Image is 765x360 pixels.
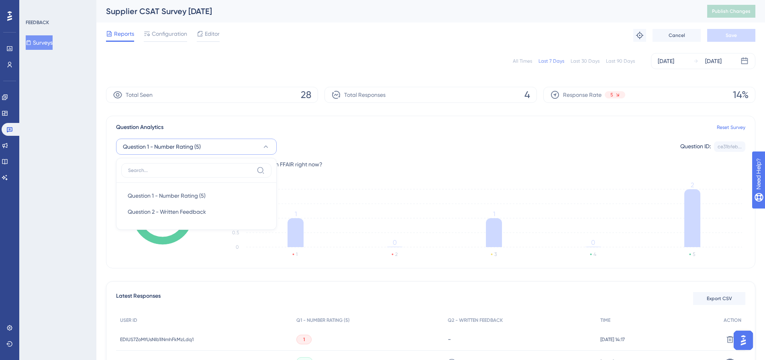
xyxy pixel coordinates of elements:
button: Save [707,29,755,42]
span: 1 [303,336,305,343]
span: Q2 - WRITTEN FEEDBACK [448,317,503,323]
span: Editor [205,29,220,39]
div: ce31bfeb... [718,143,742,150]
a: Reset Survey [717,124,745,131]
span: Total Seen [126,90,153,100]
button: Surveys [26,35,53,50]
input: Search... [128,167,253,174]
span: EDIUS7ZoMfUsNIb1lNmhFkMzLdq1 [120,336,194,343]
span: Need Help? [19,2,50,12]
div: - [448,335,593,343]
span: Save [726,32,737,39]
text: 4 [594,252,596,257]
span: USER ID [120,317,137,323]
span: Latest Responses [116,291,161,306]
text: 5 [693,252,695,257]
button: Question 1 - Number Rating (5) [116,139,277,155]
tspan: 0 [393,239,397,246]
button: Publish Changes [707,5,755,18]
span: Response Rate [563,90,602,100]
div: Last 90 Days [606,58,635,64]
span: Reports [114,29,134,39]
span: Q1 - NUMBER RATING (5) [296,317,350,323]
div: Question ID: [680,141,711,152]
tspan: 1 [295,210,297,218]
div: FEEDBACK [26,19,49,26]
div: Supplier CSAT Survey [DATE] [106,6,687,17]
span: 28 [301,88,311,101]
span: 14% [733,88,749,101]
span: TIME [600,317,610,323]
button: Question 1 - Number Rating (5) [121,188,271,204]
span: 4 [524,88,530,101]
text: 1 [296,252,298,257]
span: Question 1 - Number Rating (5) [123,142,201,151]
text: 3 [494,252,497,257]
tspan: 0.5 [232,230,239,235]
text: 2 [395,252,398,257]
span: Cancel [669,32,685,39]
tspan: 0 [591,239,595,246]
span: Question 2 - Written Feedback [128,207,206,217]
span: Export CSV [707,295,732,302]
div: Last 7 Days [539,58,564,64]
span: ACTION [724,317,741,323]
span: Configuration [152,29,187,39]
div: [DATE] [658,56,674,66]
tspan: 2 [691,181,694,189]
span: [DATE] 14:17 [600,336,625,343]
span: Question 1 - Number Rating (5) [128,191,206,200]
tspan: 0 [236,244,239,250]
button: Cancel [653,29,701,42]
iframe: UserGuiding AI Assistant Launcher [731,328,755,352]
tspan: 1 [493,210,495,218]
div: Last 30 Days [571,58,600,64]
span: Publish Changes [712,8,751,14]
div: [DATE] [705,56,722,66]
span: Question Analytics [116,123,163,132]
div: All Times [513,58,532,64]
button: Export CSV [693,292,745,305]
span: 5 [610,92,613,98]
span: Total Responses [344,90,386,100]
button: Question 2 - Written Feedback [121,204,271,220]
